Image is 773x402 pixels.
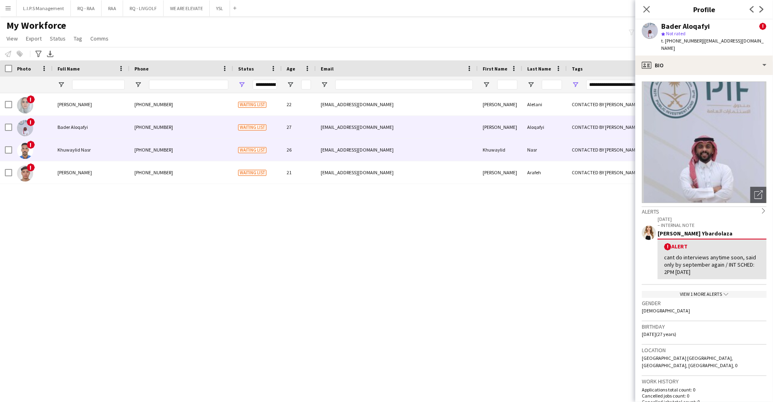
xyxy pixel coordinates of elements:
span: Full Name [57,66,80,72]
input: First Name Filter Input [497,80,517,90]
p: – INTERNAL NOTE [658,222,767,228]
div: 26 [282,139,316,161]
div: [PHONE_NUMBER] [130,139,233,161]
div: Bader Aloqafyi [661,23,710,30]
div: Aloqafyi [522,116,567,138]
span: Not rated [666,30,686,36]
app-action-btn: Advanced filters [34,49,43,59]
img: Bader Aloqafyi [17,120,33,136]
span: ! [664,243,671,250]
div: Alerts [642,206,767,215]
span: [PERSON_NAME] [57,169,92,175]
span: Waiting list [238,147,266,153]
div: Bio [635,56,773,75]
div: [EMAIL_ADDRESS][DOMAIN_NAME] [316,116,478,138]
button: Open Filter Menu [527,81,534,88]
div: [PHONE_NUMBER] [130,93,233,115]
span: [GEOGRAPHIC_DATA] [GEOGRAPHIC_DATA], [GEOGRAPHIC_DATA], [GEOGRAPHIC_DATA], 0 [642,355,737,368]
span: | [EMAIL_ADDRESS][DOMAIN_NAME] [661,38,764,51]
a: Status [47,33,69,44]
div: Nasr [522,139,567,161]
input: Age Filter Input [301,80,311,90]
button: Open Filter Menu [572,81,579,88]
input: Last Name Filter Input [542,80,562,90]
div: [PERSON_NAME] [478,93,522,115]
button: Open Filter Menu [483,81,490,88]
button: Open Filter Menu [134,81,142,88]
h3: Location [642,346,767,354]
span: Comms [90,35,109,42]
span: t. [PHONE_NUMBER] [661,38,703,44]
div: Khuwaylid [478,139,522,161]
input: Full Name Filter Input [72,80,125,90]
span: ! [27,163,35,171]
div: [PERSON_NAME] [478,161,522,184]
div: [EMAIL_ADDRESS][DOMAIN_NAME] [316,139,478,161]
img: Abdelaziz Arafeh [17,165,33,182]
div: 22 [282,93,316,115]
span: Photo [17,66,31,72]
div: [PHONE_NUMBER] [130,161,233,184]
span: Bader Aloqafyi [57,124,88,130]
span: Email [321,66,334,72]
button: Open Filter Menu [57,81,65,88]
button: RQ - LIVGOLF [123,0,164,16]
a: Tag [70,33,85,44]
div: [EMAIL_ADDRESS][DOMAIN_NAME] [316,161,478,184]
img: Khuwaylid Nasr [17,143,33,159]
span: [DATE] (27 years) [642,331,676,337]
span: ! [759,23,767,30]
span: Tags [572,66,583,72]
div: CONTACTED BY [PERSON_NAME] [567,93,748,115]
span: Last Name [527,66,551,72]
div: 27 [282,116,316,138]
div: CONTACTED BY [PERSON_NAME] [567,139,748,161]
p: [DATE] [658,216,767,222]
span: First Name [483,66,507,72]
button: WE ARE ELEVATE [164,0,210,16]
button: Open Filter Menu [238,81,245,88]
span: My Workforce [6,19,66,32]
div: [PHONE_NUMBER] [130,116,233,138]
span: Export [26,35,42,42]
span: Status [50,35,66,42]
span: ! [27,118,35,126]
span: Waiting list [238,170,266,176]
div: Open photos pop-in [750,187,767,203]
div: Alert [664,243,760,250]
button: RAA [102,0,123,16]
span: ! [27,95,35,103]
p: Applications total count: 0 [642,387,767,393]
span: [DEMOGRAPHIC_DATA] [642,308,690,314]
span: [PERSON_NAME] [57,101,92,107]
span: Tag [74,35,82,42]
div: [PERSON_NAME] [478,116,522,138]
span: Phone [134,66,149,72]
span: Status [238,66,254,72]
img: Crew avatar or photo [642,81,767,203]
button: RQ - RAA [71,0,102,16]
div: Aletani [522,93,567,115]
button: L.I.P.S Management [17,0,71,16]
a: View [3,33,21,44]
h3: Birthday [642,323,767,330]
span: Waiting list [238,124,266,130]
p: Cancelled jobs count: 0 [642,393,767,399]
input: Phone Filter Input [149,80,228,90]
div: CONTACTED BY [PERSON_NAME] [567,116,748,138]
input: Email Filter Input [335,80,473,90]
div: cant do interviews anytime soon, said only by september again / INT SCHED: 2PM [DATE] [664,254,760,276]
span: Khuwaylid Nasr [57,147,91,153]
h3: Work history [642,378,767,385]
button: YSL [210,0,230,16]
a: Export [23,33,45,44]
a: Comms [87,33,112,44]
h3: Profile [635,4,773,15]
div: CONTACTED BY [PERSON_NAME], TOP PROMOTER [567,161,748,184]
div: View 1 more alerts [642,291,767,298]
div: [EMAIL_ADDRESS][DOMAIN_NAME] [316,93,478,115]
span: ! [27,141,35,149]
app-action-btn: Export XLSX [45,49,55,59]
div: [PERSON_NAME] Ybardolaza [658,230,767,237]
button: Open Filter Menu [321,81,328,88]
